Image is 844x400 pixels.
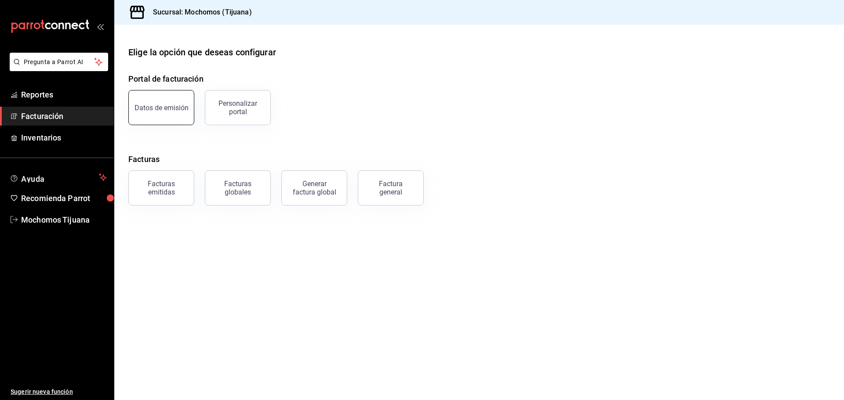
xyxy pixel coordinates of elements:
div: Facturas globales [211,180,265,196]
button: Datos de emisión [128,90,194,125]
span: Reportes [21,89,107,101]
span: Pregunta a Parrot AI [24,58,95,67]
button: Personalizar portal [205,90,271,125]
div: Factura general [369,180,413,196]
button: Pregunta a Parrot AI [10,53,108,71]
div: Elige la opción que deseas configurar [128,46,276,59]
div: Datos de emisión [135,104,189,112]
a: Pregunta a Parrot AI [6,64,108,73]
h4: Facturas [128,153,830,165]
span: Sugerir nueva función [11,387,107,396]
div: Generar factura global [292,180,336,196]
span: Mochomos Tijuana [21,214,107,226]
button: Facturas globales [205,170,271,205]
h4: Portal de facturación [128,73,830,85]
span: Facturación [21,110,107,122]
h3: Sucursal: Mochomos (Tijuana) [146,7,252,18]
span: Inventarios [21,132,107,144]
div: Personalizar portal [211,99,265,116]
button: Factura general [358,170,424,205]
span: Recomienda Parrot [21,192,107,204]
button: open_drawer_menu [97,23,104,30]
div: Facturas emitidas [134,180,189,196]
span: Ayuda [21,172,95,183]
button: Generar factura global [281,170,347,205]
button: Facturas emitidas [128,170,194,205]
